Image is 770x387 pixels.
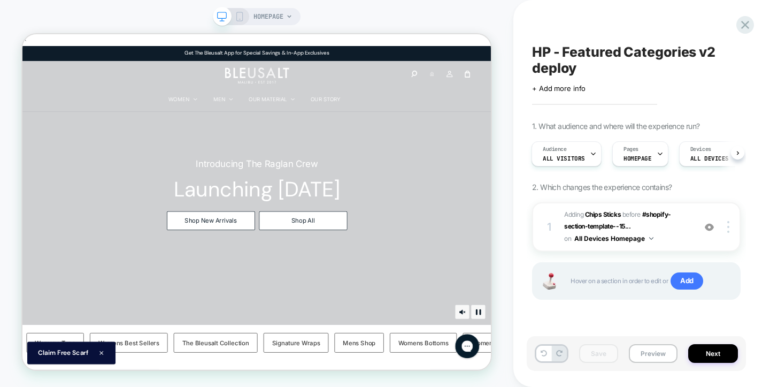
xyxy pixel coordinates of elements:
[564,210,671,230] span: #shopify-section-template--15...
[543,146,567,153] span: Audience
[255,82,271,91] span: MEN
[598,361,617,380] button: Play
[378,75,431,97] a: OUR STORY
[315,236,433,261] a: Shop All
[690,155,729,162] span: ALL DEVICES
[622,210,641,218] span: BEFORE
[534,41,558,65] a: Go To Rewards page
[577,361,596,380] button: Mute
[232,165,394,180] span: Introducing The Raglan Crew
[727,221,729,233] img: close
[574,232,653,245] button: All Devices Homepage
[690,146,711,153] span: Devices
[649,237,653,240] img: down arrow
[564,233,571,245] span: on
[253,8,283,25] span: HOMEPAGE
[266,40,359,66] a: bleusalt top logo
[248,75,285,97] summary: MEN
[532,183,672,192] span: 2. Which changes the experience contains?
[564,210,621,218] span: Adding
[202,188,423,225] span: Launching [DATE]
[5,4,37,36] button: Gorgias live chat
[705,223,714,232] img: crossed eye
[571,272,729,290] span: Hover on a section in order to edit or
[585,210,621,218] b: Chips Sticks
[543,155,585,162] span: All Visitors
[192,236,310,261] a: Shop New Arrivals
[538,273,560,290] img: Joystick
[629,344,677,363] button: Preview
[688,344,738,363] button: Next
[544,217,555,237] div: 1
[671,272,703,290] span: Add
[623,146,638,153] span: Pages
[532,44,741,76] span: HP - Featured Categories v2 deploy
[296,75,367,97] summary: OUR MATERIAL
[511,41,534,65] summary: Search
[623,155,652,162] span: HOMEPAGE
[384,82,425,91] span: OUR STORY
[579,344,618,363] button: Save
[195,82,223,91] span: WOMEN
[270,44,356,66] img: Bleusalt
[302,82,353,91] span: OUR MATERIAL
[532,122,699,131] span: 1. What audience and where will the experience run?
[532,84,586,93] span: + Add more info
[188,75,237,97] summary: WOMEN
